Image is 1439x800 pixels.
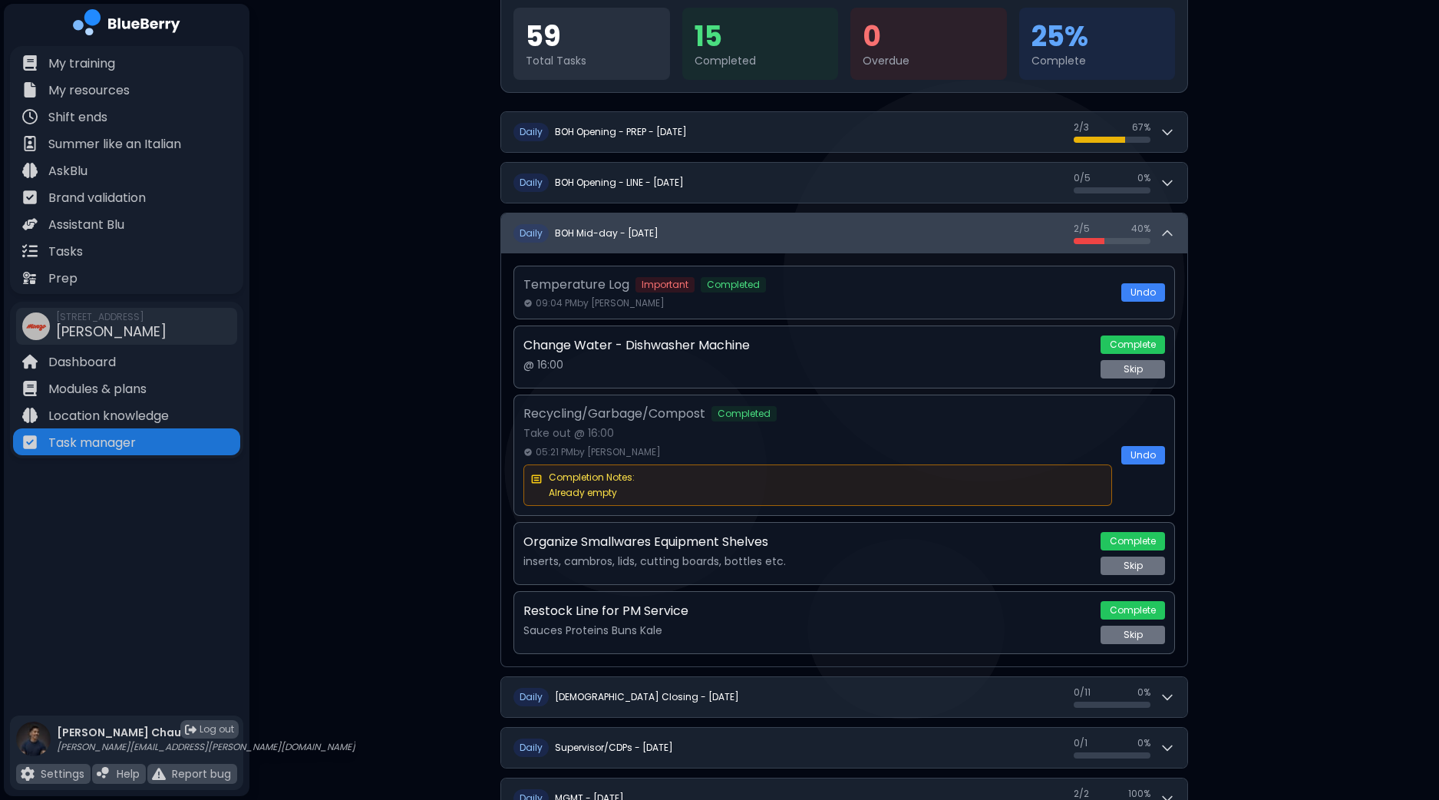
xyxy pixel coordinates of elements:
[48,135,181,154] p: Summer like an Italian
[22,354,38,369] img: file icon
[56,322,167,341] span: [PERSON_NAME]
[555,177,684,189] h2: BOH Opening - LINE - [DATE]
[523,405,705,423] p: Recycling/Garbage/Compost
[48,81,130,100] p: My resources
[526,690,543,703] span: aily
[555,742,673,754] h2: Supervisor/CDPs - [DATE]
[48,269,78,288] p: Prep
[1031,54,1163,68] div: Complete
[1121,446,1165,464] button: Undo
[152,767,166,781] img: file icon
[1101,601,1165,620] button: Complete
[711,406,777,421] span: Completed
[501,677,1187,717] button: Daily[DEMOGRAPHIC_DATA] Closing - [DATE]0/110%
[526,125,543,138] span: aily
[863,20,995,54] div: 0
[523,533,768,551] p: Organize Smallwares Equipment Shelves
[97,767,111,781] img: file icon
[200,723,234,736] span: Log out
[555,227,658,240] h2: BOH Mid-day - [DATE]
[555,126,687,138] h2: BOH Opening - PREP - [DATE]
[555,691,739,703] h2: [DEMOGRAPHIC_DATA] Closing - [DATE]
[48,243,83,261] p: Tasks
[513,174,549,192] span: D
[117,767,140,781] p: Help
[48,55,115,73] p: My training
[523,358,1091,372] p: @ 16:00
[1121,283,1165,302] button: Undo
[523,426,1112,440] p: Take out @ 16:00
[73,9,180,41] img: company logo
[695,54,827,68] div: Completed
[185,724,196,736] img: logout
[1074,121,1089,134] span: 2 / 3
[526,54,658,68] div: Total Tasks
[22,381,38,396] img: file icon
[523,276,629,294] p: Temperature Log
[57,741,355,753] p: [PERSON_NAME][EMAIL_ADDRESS][PERSON_NAME][DOMAIN_NAME]
[48,407,169,425] p: Location knowledge
[1074,172,1091,184] span: 0 / 5
[526,226,543,240] span: aily
[22,163,38,178] img: file icon
[523,623,1091,637] p: Sauces Proteins Buns Kale
[1074,686,1091,699] span: 0 / 11
[523,336,750,355] p: Change Water - Dishwasher Machine
[501,112,1187,152] button: DailyBOH Opening - PREP - [DATE]2/367%
[1074,223,1090,235] span: 2 / 5
[1137,686,1150,699] span: 0 %
[1128,788,1150,800] span: 100 %
[526,176,543,189] span: aily
[48,434,136,452] p: Task manager
[48,353,116,372] p: Dashboard
[56,311,167,323] span: [STREET_ADDRESS]
[22,408,38,423] img: file icon
[22,312,50,340] img: company thumbnail
[48,216,124,234] p: Assistant Blu
[22,82,38,98] img: file icon
[16,722,51,772] img: profile photo
[536,446,661,458] span: 05:21 PM by [PERSON_NAME]
[1132,121,1150,134] span: 67 %
[48,189,146,207] p: Brand validation
[1101,557,1165,575] button: Skip
[48,162,87,180] p: AskBlu
[863,54,995,68] div: Overdue
[513,739,549,757] span: D
[523,602,688,620] p: Restock Line for PM Service
[549,471,1105,484] span: Completion Notes:
[513,123,549,141] span: D
[1101,360,1165,379] button: Skip
[501,213,1187,253] button: DailyBOH Mid-day - [DATE]2/540%
[635,277,695,293] span: Important
[1101,532,1165,550] button: Complete
[1131,223,1150,235] span: 40 %
[501,728,1187,768] button: DailySupervisor/CDPs - [DATE]0/10%
[695,20,827,54] div: 15
[22,435,38,450] img: file icon
[501,163,1187,203] button: DailyBOH Opening - LINE - [DATE]0/50%
[57,726,355,739] p: [PERSON_NAME] Chau
[22,109,38,124] img: file icon
[513,224,549,243] span: D
[523,554,1091,568] p: inserts, cambros, lids, cutting boards, bottles etc.
[513,688,549,706] span: D
[22,217,38,232] img: file icon
[1137,172,1150,184] span: 0 %
[1074,788,1089,800] span: 2 / 2
[526,20,658,54] div: 59
[526,741,543,754] span: aily
[22,190,38,205] img: file icon
[1137,737,1150,749] span: 0 %
[1101,336,1165,354] button: Complete
[172,767,231,781] p: Report bug
[536,297,665,309] span: 09:04 PM by [PERSON_NAME]
[22,270,38,286] img: file icon
[1074,737,1088,749] span: 0 / 1
[41,767,84,781] p: Settings
[48,380,147,398] p: Modules & plans
[22,136,38,151] img: file icon
[22,55,38,71] img: file icon
[48,108,107,127] p: Shift ends
[549,487,1105,499] p: Already empty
